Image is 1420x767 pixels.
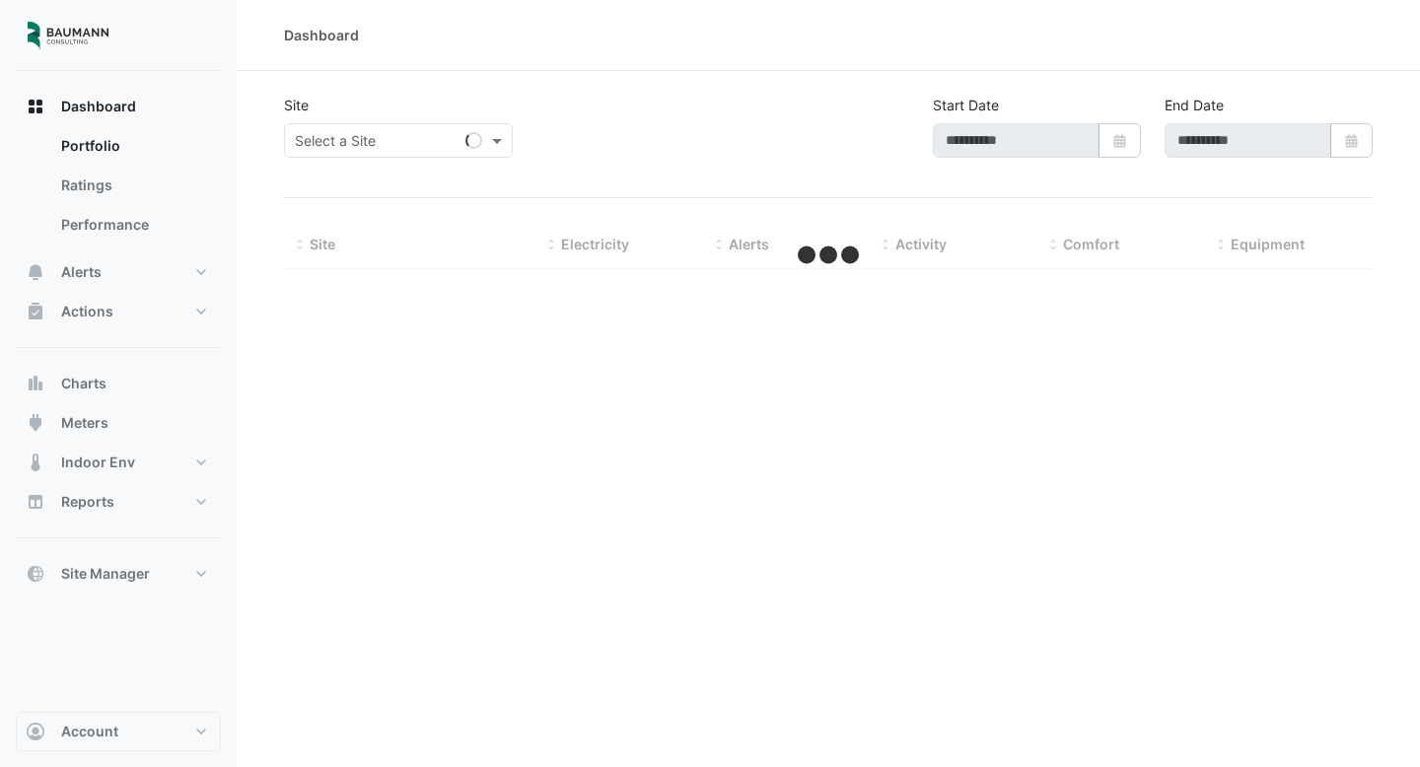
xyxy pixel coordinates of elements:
[45,166,221,205] a: Ratings
[61,722,118,741] span: Account
[284,95,309,115] label: Site
[45,126,221,166] a: Portfolio
[16,443,221,482] button: Indoor Env
[16,712,221,751] button: Account
[61,564,150,584] span: Site Manager
[61,413,108,433] span: Meters
[16,554,221,593] button: Site Manager
[24,16,112,55] img: Company Logo
[895,236,947,252] span: Activity
[26,374,45,393] app-icon: Charts
[284,25,359,45] div: Dashboard
[61,262,102,282] span: Alerts
[26,564,45,584] app-icon: Site Manager
[1063,236,1119,252] span: Comfort
[16,87,221,126] button: Dashboard
[61,374,106,393] span: Charts
[16,482,221,522] button: Reports
[26,302,45,321] app-icon: Actions
[729,236,769,252] span: Alerts
[61,492,114,512] span: Reports
[26,492,45,512] app-icon: Reports
[45,205,221,244] a: Performance
[26,453,45,472] app-icon: Indoor Env
[26,413,45,433] app-icon: Meters
[310,236,335,252] span: Site
[61,97,136,116] span: Dashboard
[61,453,135,472] span: Indoor Env
[16,252,221,292] button: Alerts
[1165,95,1224,115] label: End Date
[933,95,999,115] label: Start Date
[26,262,45,282] app-icon: Alerts
[16,126,221,252] div: Dashboard
[16,364,221,403] button: Charts
[16,292,221,331] button: Actions
[16,403,221,443] button: Meters
[561,236,629,252] span: Electricity
[61,302,113,321] span: Actions
[1231,236,1305,252] span: Equipment
[26,97,45,116] app-icon: Dashboard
